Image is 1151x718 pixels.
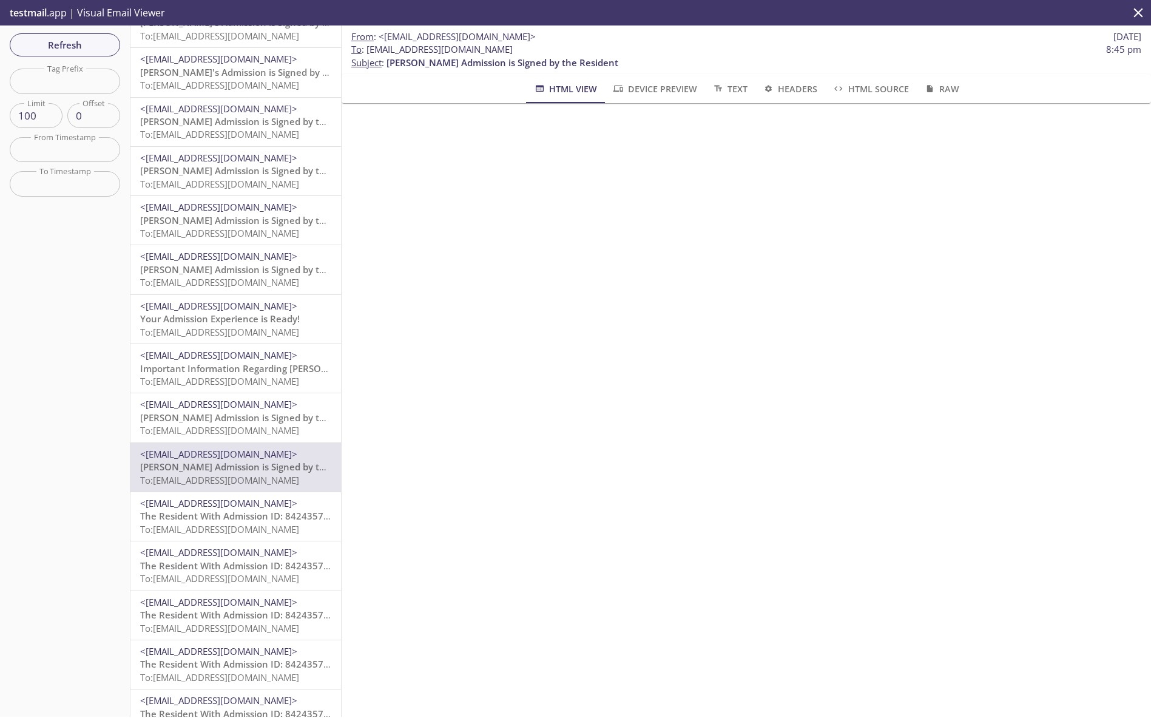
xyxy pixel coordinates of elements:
[140,164,372,177] span: [PERSON_NAME] Admission is Signed by the Resident
[130,196,341,245] div: <[EMAIL_ADDRESS][DOMAIN_NAME]>[PERSON_NAME] Admission is Signed by the ResidentTo:[EMAIL_ADDRESS]...
[140,424,299,436] span: To: [EMAIL_ADDRESS][DOMAIN_NAME]
[1113,30,1141,43] span: [DATE]
[351,43,362,55] span: To
[140,375,299,387] span: To: [EMAIL_ADDRESS][DOMAIN_NAME]
[140,103,297,115] span: <[EMAIL_ADDRESS][DOMAIN_NAME]>
[130,147,341,195] div: <[EMAIL_ADDRESS][DOMAIN_NAME]>[PERSON_NAME] Admission is Signed by the ResidentTo:[EMAIL_ADDRESS]...
[140,30,299,42] span: To: [EMAIL_ADDRESS][DOMAIN_NAME]
[140,263,372,276] span: [PERSON_NAME] Admission is Signed by the Resident
[140,362,491,374] span: Important Information Regarding [PERSON_NAME] Admission to IL2025 ELEVATE
[351,43,513,56] span: : [EMAIL_ADDRESS][DOMAIN_NAME]
[140,411,372,424] span: [PERSON_NAME] Admission is Signed by the Resident
[140,128,299,140] span: To: [EMAIL_ADDRESS][DOMAIN_NAME]
[140,497,297,509] span: <[EMAIL_ADDRESS][DOMAIN_NAME]>
[832,81,908,97] span: HTML Source
[140,671,299,683] span: To: [EMAIL_ADDRESS][DOMAIN_NAME]
[130,443,341,492] div: <[EMAIL_ADDRESS][DOMAIN_NAME]>[PERSON_NAME] Admission is Signed by the ResidentTo:[EMAIL_ADDRESS]...
[140,326,299,338] span: To: [EMAIL_ADDRESS][DOMAIN_NAME]
[140,398,297,410] span: <[EMAIL_ADDRESS][DOMAIN_NAME]>
[140,79,299,91] span: To: [EMAIL_ADDRESS][DOMAIN_NAME]
[140,546,297,558] span: <[EMAIL_ADDRESS][DOMAIN_NAME]>
[140,560,673,572] span: The Resident With Admission ID: 8424357365 Did Not Accept IL2025 ELEVATE's Alternative Dispute Re...
[923,81,959,97] span: Raw
[10,33,120,56] button: Refresh
[140,572,299,584] span: To: [EMAIL_ADDRESS][DOMAIN_NAME]
[140,115,372,127] span: [PERSON_NAME] Admission is Signed by the Resident
[130,393,341,442] div: <[EMAIL_ADDRESS][DOMAIN_NAME]>[PERSON_NAME] Admission is Signed by the ResidentTo:[EMAIL_ADDRESS]...
[140,461,372,473] span: [PERSON_NAME] Admission is Signed by the Resident
[533,81,597,97] span: HTML View
[712,81,748,97] span: Text
[130,640,341,689] div: <[EMAIL_ADDRESS][DOMAIN_NAME]>The Resident With Admission ID: 8424357365 Did Not Accept IL2025 EL...
[130,591,341,640] div: <[EMAIL_ADDRESS][DOMAIN_NAME]>The Resident With Admission ID: 8424357365 Did Not Accept IL2025 EL...
[130,492,341,541] div: <[EMAIL_ADDRESS][DOMAIN_NAME]>The Resident With Admission ID: 8424357365 Did Not Accept IL2025 EL...
[1106,43,1141,56] span: 8:45 pm
[130,344,341,393] div: <[EMAIL_ADDRESS][DOMAIN_NAME]>Important Information Regarding [PERSON_NAME] Admission to IL2025 E...
[140,523,299,535] span: To: [EMAIL_ADDRESS][DOMAIN_NAME]
[140,609,673,621] span: The Resident With Admission ID: 8424357365 Did Not Accept IL2025 ELEVATE's Alternative Dispute Re...
[140,448,297,460] span: <[EMAIL_ADDRESS][DOMAIN_NAME]>
[386,56,618,69] span: [PERSON_NAME] Admission is Signed by the Resident
[130,541,341,590] div: <[EMAIL_ADDRESS][DOMAIN_NAME]>The Resident With Admission ID: 8424357365 Did Not Accept IL2025 EL...
[140,152,297,164] span: <[EMAIL_ADDRESS][DOMAIN_NAME]>
[140,250,297,262] span: <[EMAIL_ADDRESS][DOMAIN_NAME]>
[140,645,297,657] span: <[EMAIL_ADDRESS][DOMAIN_NAME]>
[140,227,299,239] span: To: [EMAIL_ADDRESS][DOMAIN_NAME]
[612,81,697,97] span: Device Preview
[140,658,673,670] span: The Resident With Admission ID: 8424357365 Did Not Accept IL2025 ELEVATE's Alternative Dispute Re...
[140,178,299,190] span: To: [EMAIL_ADDRESS][DOMAIN_NAME]
[140,53,297,65] span: <[EMAIL_ADDRESS][DOMAIN_NAME]>
[140,66,379,78] span: [PERSON_NAME]'s Admission is Signed by the Resident
[19,37,110,53] span: Refresh
[140,510,673,522] span: The Resident With Admission ID: 8424357365 Did Not Accept IL2025 ELEVATE's Alternative Dispute Re...
[140,313,300,325] span: Your Admission Experience is Ready!
[351,30,536,43] span: :
[140,474,299,486] span: To: [EMAIL_ADDRESS][DOMAIN_NAME]
[140,214,372,226] span: [PERSON_NAME] Admission is Signed by the Resident
[130,245,341,294] div: <[EMAIL_ADDRESS][DOMAIN_NAME]>[PERSON_NAME] Admission is Signed by the ResidentTo:[EMAIL_ADDRESS]...
[351,56,382,69] span: Subject
[140,349,297,361] span: <[EMAIL_ADDRESS][DOMAIN_NAME]>
[140,300,297,312] span: <[EMAIL_ADDRESS][DOMAIN_NAME]>
[351,43,1141,69] p: :
[140,622,299,634] span: To: [EMAIL_ADDRESS][DOMAIN_NAME]
[379,30,536,42] span: <[EMAIL_ADDRESS][DOMAIN_NAME]>
[140,694,297,706] span: <[EMAIL_ADDRESS][DOMAIN_NAME]>
[140,276,299,288] span: To: [EMAIL_ADDRESS][DOMAIN_NAME]
[351,30,374,42] span: From
[130,295,341,344] div: <[EMAIL_ADDRESS][DOMAIN_NAME]>Your Admission Experience is Ready!To:[EMAIL_ADDRESS][DOMAIN_NAME]
[10,6,47,19] span: testmail
[130,98,341,146] div: <[EMAIL_ADDRESS][DOMAIN_NAME]>[PERSON_NAME] Admission is Signed by the ResidentTo:[EMAIL_ADDRESS]...
[762,81,817,97] span: Headers
[140,201,297,213] span: <[EMAIL_ADDRESS][DOMAIN_NAME]>
[130,48,341,97] div: <[EMAIL_ADDRESS][DOMAIN_NAME]>[PERSON_NAME]'s Admission is Signed by the ResidentTo:[EMAIL_ADDRES...
[140,596,297,608] span: <[EMAIL_ADDRESS][DOMAIN_NAME]>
